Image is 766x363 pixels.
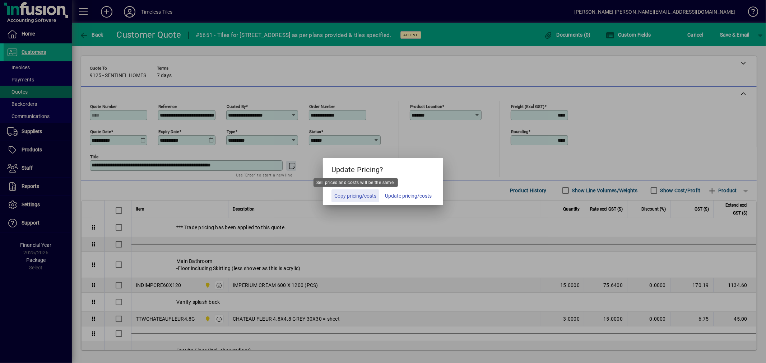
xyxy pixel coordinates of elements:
[334,192,376,200] span: Copy pricing/costs
[385,192,432,200] span: Update pricing/costs
[331,189,379,202] button: Copy pricing/costs
[314,178,398,187] div: Sell prices and costs will be the same.
[323,158,443,179] h5: Update Pricing?
[382,189,435,202] button: Update pricing/costs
